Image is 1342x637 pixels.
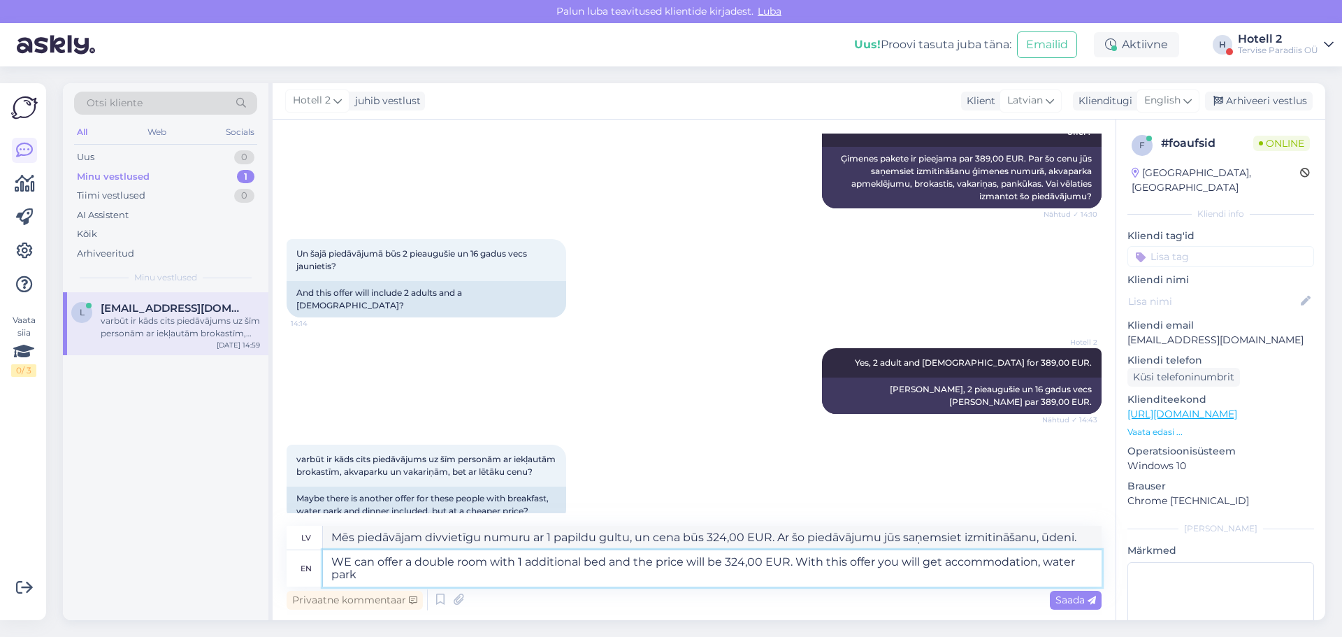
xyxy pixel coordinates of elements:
input: Lisa nimi [1128,294,1298,309]
div: Hotell 2 [1238,34,1318,45]
p: Kliendi tag'id [1127,229,1314,243]
div: Uus [77,150,94,164]
div: Kõik [77,227,97,241]
div: Kliendi info [1127,208,1314,220]
textarea: Mēs piedāvājam divvietīgu numuru ar 1 papildu gultu, un cena būs 324,00 EUR. Ar šo piedāvājumu jū... [323,526,1102,550]
div: AI Assistent [77,208,129,222]
span: Hotell 2 [1045,337,1097,348]
div: varbūt ir kāds cits piedāvājums uz šīm personām ar iekļautām brokastīm, akvaparku un vakariņām, b... [101,315,260,340]
div: # foaufsid [1161,135,1253,152]
div: Vaata siia [11,314,36,377]
span: Nähtud ✓ 14:10 [1044,209,1097,220]
p: Kliendi email [1127,318,1314,333]
div: Ģimenes pakete ir pieejama par 389,00 EUR. Par šo cenu jūs saņemsiet izmitināšanu ģimenes numurā,... [822,147,1102,208]
div: 0 / 3 [11,364,36,377]
span: f [1139,140,1145,150]
div: Arhiveeritud [77,247,134,261]
span: Luba [753,5,786,17]
div: [GEOGRAPHIC_DATA], [GEOGRAPHIC_DATA] [1132,166,1300,195]
div: Küsi telefoninumbrit [1127,368,1240,387]
div: [PERSON_NAME], 2 pieaugušie un 16 gadus vecs [PERSON_NAME] par 389,00 EUR. [822,378,1102,414]
p: Chrome [TECHNICAL_ID] [1127,494,1314,508]
div: Arhiveeri vestlus [1205,92,1313,110]
div: Aktiivne [1094,32,1179,57]
div: 0 [234,189,254,203]
div: lv [301,526,311,550]
p: Windows 10 [1127,459,1314,473]
img: Askly Logo [11,94,38,121]
div: Socials [223,123,257,141]
span: 14:14 [291,318,343,329]
div: And this offer will include 2 adults and a [DEMOGRAPHIC_DATA]? [287,281,566,317]
span: English [1144,93,1181,108]
p: Kliendi telefon [1127,353,1314,368]
div: Klienditugi [1073,94,1132,108]
p: Operatsioonisüsteem [1127,444,1314,459]
div: Proovi tasuta juba täna: [854,36,1011,53]
span: Saada [1055,594,1096,606]
div: juhib vestlust [349,94,421,108]
input: Lisa tag [1127,246,1314,267]
p: [EMAIL_ADDRESS][DOMAIN_NAME] [1127,333,1314,348]
span: Latvian [1007,93,1043,108]
textarea: WE can offer a double room with 1 additional bed and the price will be 324,00 EUR. With this offe... [323,550,1102,587]
span: Online [1253,136,1310,151]
div: Minu vestlused [77,170,150,184]
span: Hotell 2 [293,93,331,108]
div: Maybe there is another offer for these people with breakfast, water park and dinner included, but... [287,487,566,523]
span: varbūt ir kāds cits piedāvājums uz šīm personām ar iekļautām brokastīm, akvaparku un vakariņām, b... [296,454,558,477]
div: 0 [234,150,254,164]
p: Klienditeekond [1127,392,1314,407]
span: Yes, 2 adult and [DEMOGRAPHIC_DATA] for 389,00 EUR. [855,357,1092,368]
p: Märkmed [1127,543,1314,558]
span: Minu vestlused [134,271,197,284]
div: Tiimi vestlused [77,189,145,203]
b: Uus! [854,38,881,51]
p: Vaata edasi ... [1127,426,1314,438]
div: Privaatne kommentaar [287,591,423,610]
div: Tervise Paradiis OÜ [1238,45,1318,56]
div: All [74,123,90,141]
span: Nähtud ✓ 14:43 [1042,415,1097,425]
div: [DATE] 14:59 [217,340,260,350]
div: H [1213,35,1232,55]
div: 1 [237,170,254,184]
a: Hotell 2Tervise Paradiis OÜ [1238,34,1334,56]
div: Web [145,123,169,141]
span: lasma.druva@inbox.lv [101,302,246,315]
span: Un šajā piedāvājumā būs 2 pieaugušie un 16 gadus vecs jaunietis? [296,248,529,271]
div: [PERSON_NAME] [1127,522,1314,535]
button: Emailid [1017,31,1077,58]
a: [URL][DOMAIN_NAME] [1127,408,1237,420]
p: Kliendi nimi [1127,273,1314,287]
div: Klient [961,94,995,108]
span: l [80,307,85,317]
div: en [301,557,312,580]
span: Otsi kliente [87,96,143,110]
p: Brauser [1127,479,1314,494]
